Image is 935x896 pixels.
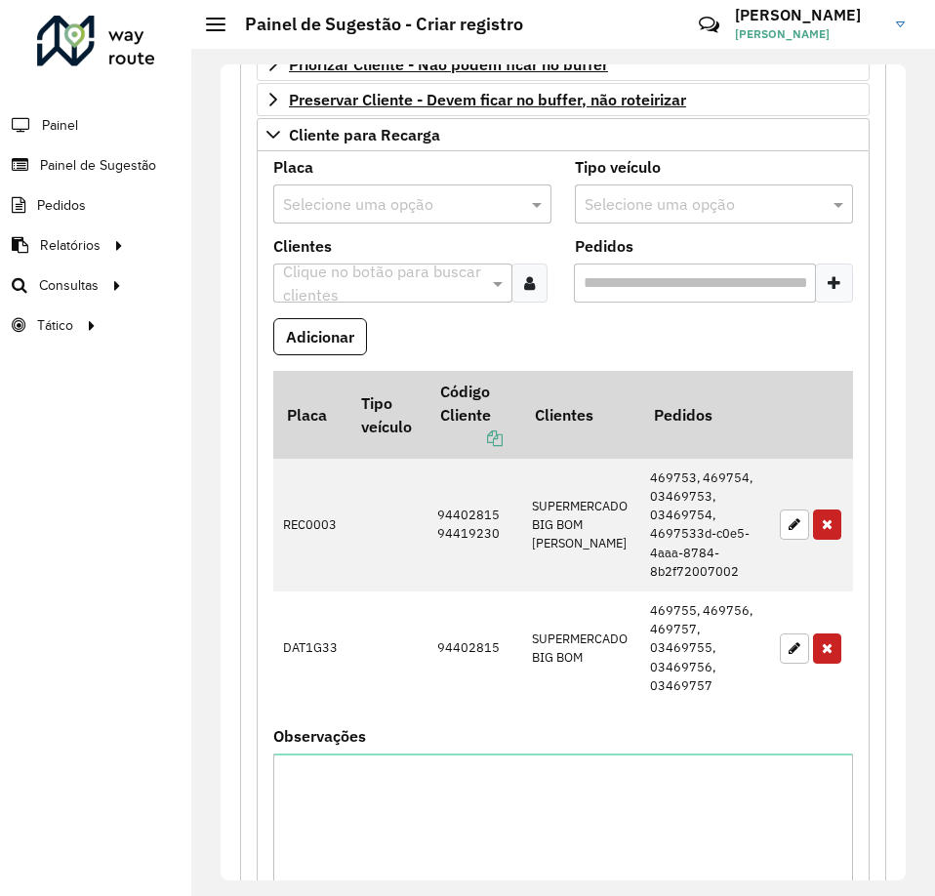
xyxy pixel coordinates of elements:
[39,275,99,296] span: Consultas
[257,83,870,116] a: Preservar Cliente - Devem ficar no buffer, não roteirizar
[575,234,633,258] label: Pedidos
[273,459,348,591] td: REC0003
[42,115,78,136] span: Painel
[521,371,640,459] th: Clientes
[575,155,661,179] label: Tipo veículo
[225,14,523,35] h2: Painel de Sugestão - Criar registro
[640,459,770,591] td: 469753, 469754, 03469753, 03469754, 4697533d-c0e5-4aaa-8784-8b2f72007002
[257,118,870,151] a: Cliente para Recarga
[427,591,522,706] td: 94402815
[37,195,86,216] span: Pedidos
[289,92,686,107] span: Preservar Cliente - Devem ficar no buffer, não roteirizar
[273,234,332,258] label: Clientes
[273,591,348,706] td: DAT1G33
[521,591,640,706] td: SUPERMERCADO BIG BOM
[273,318,367,355] button: Adicionar
[735,6,881,24] h3: [PERSON_NAME]
[427,459,522,591] td: 94402815 94419230
[37,315,73,336] span: Tático
[735,25,881,43] span: [PERSON_NAME]
[640,591,770,706] td: 469755, 469756, 469757, 03469755, 03469756, 03469757
[40,155,156,176] span: Painel de Sugestão
[427,371,522,459] th: Código Cliente
[289,57,608,72] span: Priorizar Cliente - Não podem ficar no buffer
[348,371,427,459] th: Tipo veículo
[440,428,503,448] a: Copiar
[273,155,313,179] label: Placa
[273,724,366,748] label: Observações
[688,4,730,46] a: Contato Rápido
[289,127,440,143] span: Cliente para Recarga
[640,371,770,459] th: Pedidos
[273,371,348,459] th: Placa
[257,48,870,81] a: Priorizar Cliente - Não podem ficar no buffer
[521,459,640,591] td: SUPERMERCADO BIG BOM [PERSON_NAME]
[40,235,101,256] span: Relatórios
